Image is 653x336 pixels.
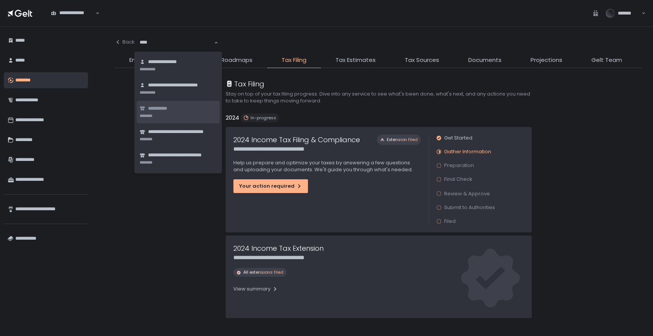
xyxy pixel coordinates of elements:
[233,283,278,295] button: View summary
[335,56,376,65] span: Tax Estimates
[282,56,306,65] span: Tax Filing
[444,162,474,169] span: Preparation
[129,56,145,65] span: Entity
[387,137,418,143] span: Extension filed
[243,269,283,275] span: All extensions filed
[233,243,324,253] h1: 2024 Income Tax Extension
[233,135,360,145] h1: 2024 Income Tax Filing & Compliance
[251,115,276,121] span: In-progress
[115,34,135,50] button: Back
[468,56,502,65] span: Documents
[233,179,308,193] button: Your action required
[140,39,213,46] input: Search for option
[444,218,456,225] span: Filed
[46,5,99,21] div: Search for option
[226,114,239,122] h2: 2024
[239,183,302,190] div: Your action required
[444,190,490,197] span: Review & Approve
[221,56,252,65] span: Roadmaps
[233,159,421,173] p: Help us prepare and optimize your taxes by answering a few questions and uploading your documents...
[233,286,278,292] div: View summary
[135,34,218,50] div: Search for option
[444,135,472,141] span: Get Started
[51,16,95,24] input: Search for option
[444,204,495,211] span: Submit to Authorities
[405,56,439,65] span: Tax Sources
[226,79,264,89] div: Tax Filing
[591,56,622,65] span: Gelt Team
[226,91,532,104] h2: Stay on top of your tax filing progress. Dive into any service to see what's been done, what's ne...
[531,56,562,65] span: Projections
[115,39,135,45] div: Back
[444,148,491,155] span: Gather Information
[444,176,472,183] span: Final Check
